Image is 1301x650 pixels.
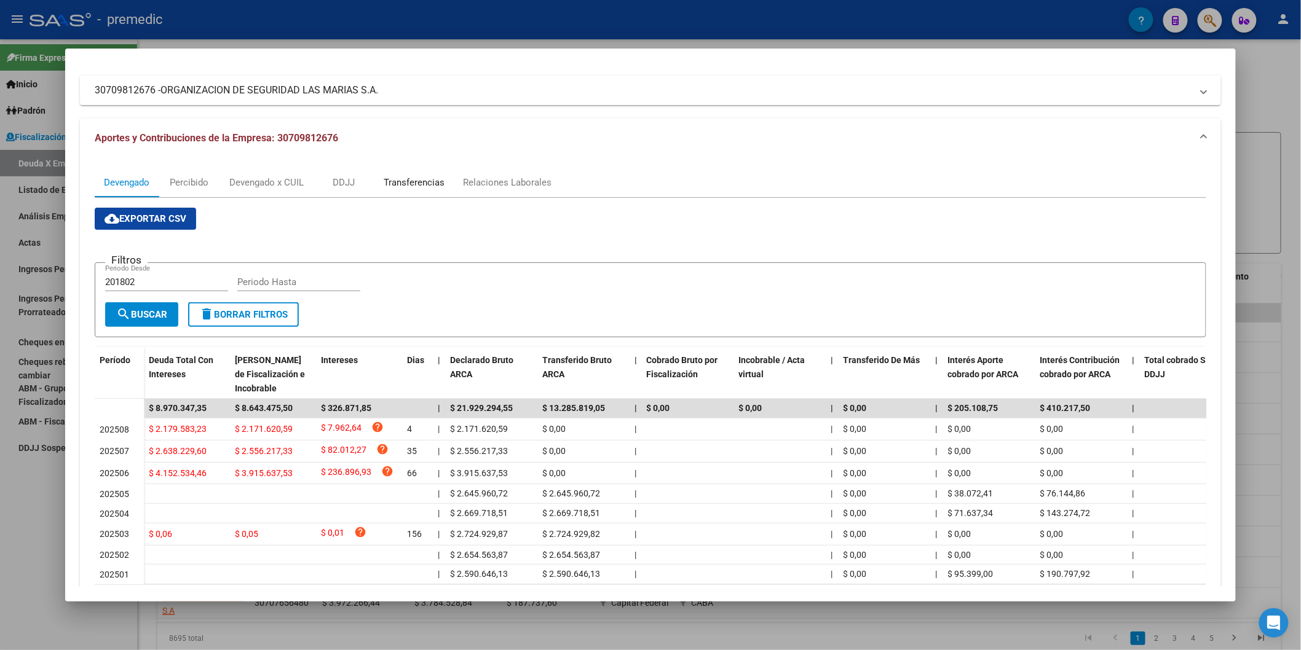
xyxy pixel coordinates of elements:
[407,355,424,365] span: Dias
[1040,488,1086,498] span: $ 76.144,86
[948,569,994,579] span: $ 95.399,00
[100,489,129,499] span: 202505
[1040,569,1091,579] span: $ 190.797,92
[542,446,566,456] span: $ 0,00
[1140,347,1232,401] datatable-header-cell: Total cobrado Sin DDJJ
[1259,608,1289,638] div: Open Intercom Messenger
[438,468,440,478] span: |
[235,355,305,393] span: [PERSON_NAME] de Fiscalización e Incobrable
[333,176,355,189] div: DDJJ
[235,403,293,413] span: $ 8.643.475,50
[95,585,1206,616] div: 8 total
[354,526,366,538] i: help
[635,403,637,413] span: |
[321,465,371,482] span: $ 236.896,93
[635,488,636,498] span: |
[433,347,445,401] datatable-header-cell: |
[635,569,636,579] span: |
[1133,355,1135,365] span: |
[844,403,867,413] span: $ 0,00
[1133,468,1134,478] span: |
[948,488,994,498] span: $ 38.072,41
[188,302,299,327] button: Borrar Filtros
[1133,424,1134,434] span: |
[542,550,600,560] span: $ 2.654.563,87
[1133,508,1134,518] span: |
[635,468,636,478] span: |
[630,347,642,401] datatable-header-cell: |
[1040,508,1091,518] span: $ 143.274,72
[831,424,833,434] span: |
[450,468,508,478] span: $ 3.915.637,53
[739,355,805,379] span: Incobrable / Acta virtual
[316,347,402,401] datatable-header-cell: Intereses
[105,302,178,327] button: Buscar
[936,550,938,560] span: |
[438,529,440,539] span: |
[839,347,931,401] datatable-header-cell: Transferido De Más
[384,176,445,189] div: Transferencias
[100,509,129,519] span: 202504
[844,569,867,579] span: $ 0,00
[844,424,867,434] span: $ 0,00
[450,355,513,379] span: Declarado Bruto ARCA
[542,529,600,539] span: $ 2.724.929,82
[100,425,129,434] span: 202508
[831,529,833,539] span: |
[936,446,938,456] span: |
[321,403,371,413] span: $ 326.871,85
[100,570,129,579] span: 202501
[376,443,389,455] i: help
[438,446,440,456] span: |
[100,446,129,456] span: 202507
[445,347,537,401] datatable-header-cell: Declarado Bruto ARCA
[450,488,508,498] span: $ 2.645.960,72
[80,76,1221,105] mat-expansion-panel-header: 30709812676 -ORGANIZACION DE SEGURIDAD LAS MARIAS S.A.
[831,446,833,456] span: |
[542,403,605,413] span: $ 13.285.819,05
[844,529,867,539] span: $ 0,00
[407,424,412,434] span: 4
[635,446,636,456] span: |
[95,132,338,144] span: Aportes y Contribuciones de la Empresa: 30709812676
[321,526,344,542] span: $ 0,01
[936,569,938,579] span: |
[826,347,839,401] datatable-header-cell: |
[144,347,230,401] datatable-header-cell: Deuda Total Con Intereses
[542,424,566,434] span: $ 0,00
[948,550,971,560] span: $ 0,00
[844,468,867,478] span: $ 0,00
[450,569,508,579] span: $ 2.590.646,13
[105,211,119,226] mat-icon: cloud_download
[438,355,440,365] span: |
[1133,488,1134,498] span: |
[831,355,834,365] span: |
[80,158,1221,635] div: Aportes y Contribuciones de la Empresa: 30709812676
[537,347,630,401] datatable-header-cell: Transferido Bruto ARCA
[407,468,417,478] span: 66
[1133,569,1134,579] span: |
[381,465,393,477] i: help
[407,529,422,539] span: 156
[1145,355,1214,379] span: Total cobrado Sin DDJJ
[844,550,867,560] span: $ 0,00
[1035,347,1128,401] datatable-header-cell: Interés Contribución cobrado por ARCA
[105,213,186,224] span: Exportar CSV
[647,403,670,413] span: $ 0,00
[450,446,508,456] span: $ 2.556.217,33
[948,446,971,456] span: $ 0,00
[149,355,213,379] span: Deuda Total Con Intereses
[1128,347,1140,401] datatable-header-cell: |
[450,424,508,434] span: $ 2.171.620,59
[371,421,384,433] i: help
[199,309,288,320] span: Borrar Filtros
[450,529,508,539] span: $ 2.724.929,87
[542,355,612,379] span: Transferido Bruto ARCA
[438,403,440,413] span: |
[438,508,440,518] span: |
[402,347,433,401] datatable-header-cell: Dias
[844,446,867,456] span: $ 0,00
[149,446,207,456] span: $ 2.638.229,60
[831,488,833,498] span: |
[235,529,258,539] span: $ 0,05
